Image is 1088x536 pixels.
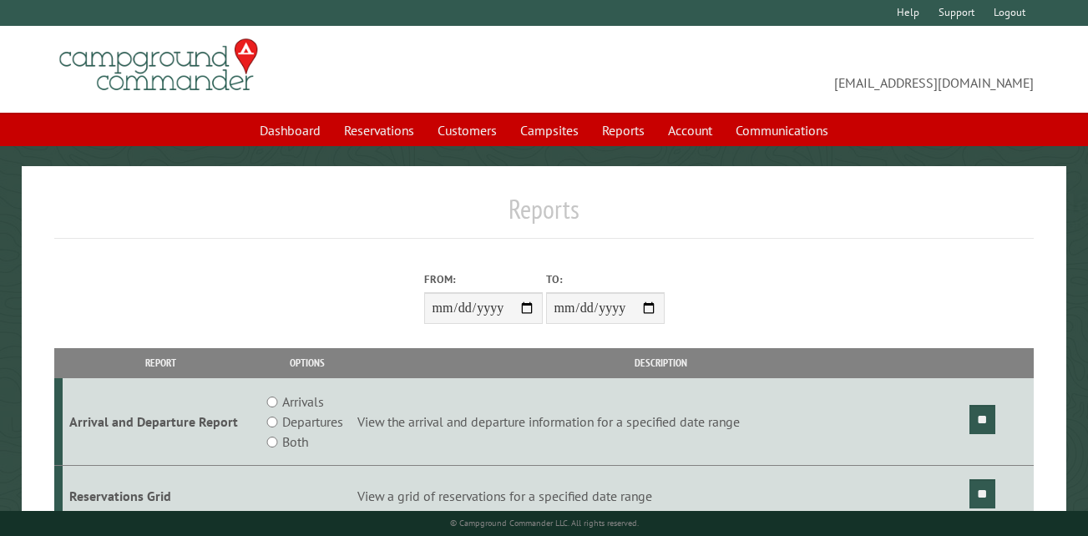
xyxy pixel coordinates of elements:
[726,114,838,146] a: Communications
[54,193,1034,239] h1: Reports
[282,412,343,432] label: Departures
[63,466,260,527] td: Reservations Grid
[510,114,589,146] a: Campsites
[428,114,507,146] a: Customers
[282,392,324,412] label: Arrivals
[546,271,665,287] label: To:
[592,114,655,146] a: Reports
[334,114,424,146] a: Reservations
[355,466,967,527] td: View a grid of reservations for a specified date range
[355,378,967,466] td: View the arrival and departure information for a specified date range
[63,348,260,377] th: Report
[424,271,543,287] label: From:
[544,46,1034,93] span: [EMAIL_ADDRESS][DOMAIN_NAME]
[63,378,260,466] td: Arrival and Departure Report
[450,518,639,528] small: © Campground Commander LLC. All rights reserved.
[355,348,967,377] th: Description
[260,348,355,377] th: Options
[282,432,308,452] label: Both
[54,33,263,98] img: Campground Commander
[658,114,722,146] a: Account
[250,114,331,146] a: Dashboard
